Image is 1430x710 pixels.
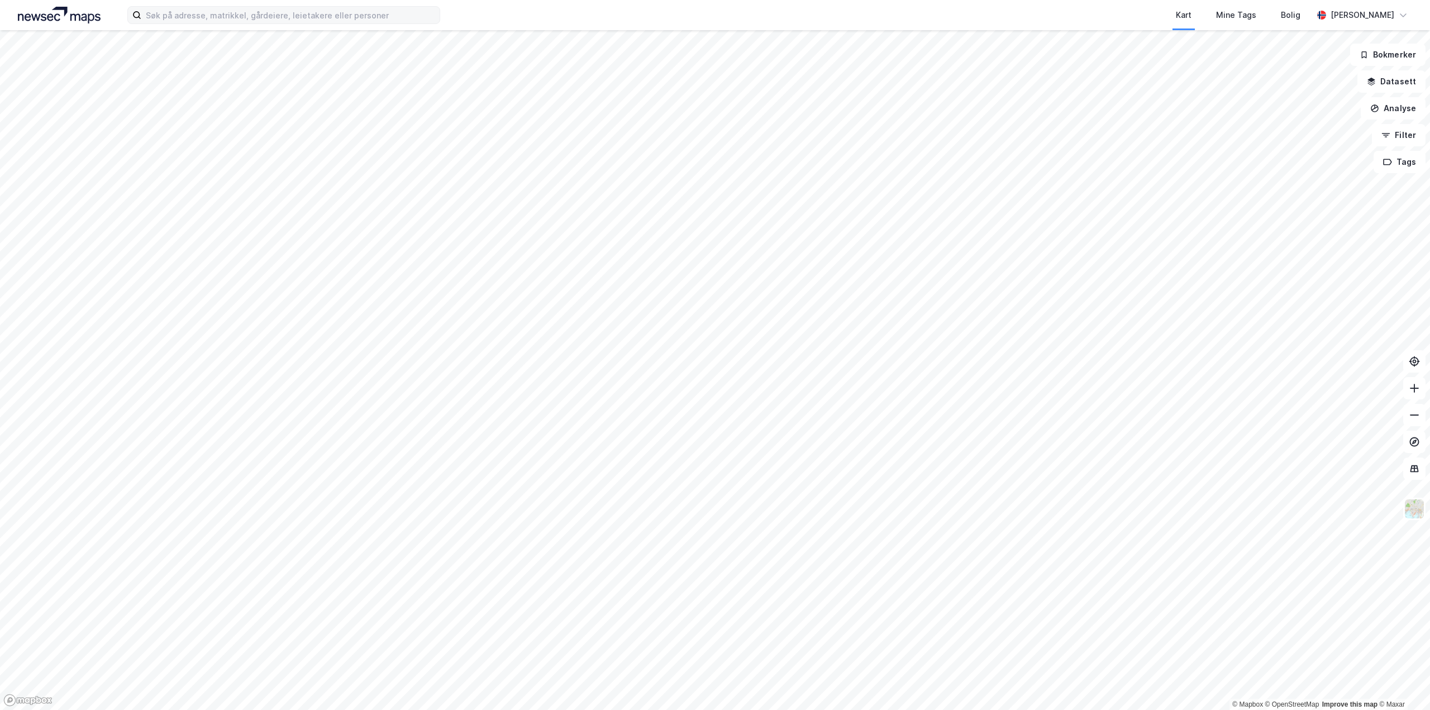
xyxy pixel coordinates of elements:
[1331,8,1394,22] div: [PERSON_NAME]
[1374,656,1430,710] iframe: Chat Widget
[1357,70,1426,93] button: Datasett
[1361,97,1426,120] button: Analyse
[1281,8,1300,22] div: Bolig
[1404,498,1425,520] img: Z
[1372,124,1426,146] button: Filter
[1350,44,1426,66] button: Bokmerker
[1265,701,1319,708] a: OpenStreetMap
[1374,151,1426,173] button: Tags
[1322,701,1377,708] a: Improve this map
[1176,8,1191,22] div: Kart
[18,7,101,23] img: logo.a4113a55bc3d86da70a041830d287a7e.svg
[1374,656,1430,710] div: Kontrollprogram for chat
[3,694,53,707] a: Mapbox homepage
[141,7,440,23] input: Søk på adresse, matrikkel, gårdeiere, leietakere eller personer
[1216,8,1256,22] div: Mine Tags
[1232,701,1263,708] a: Mapbox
